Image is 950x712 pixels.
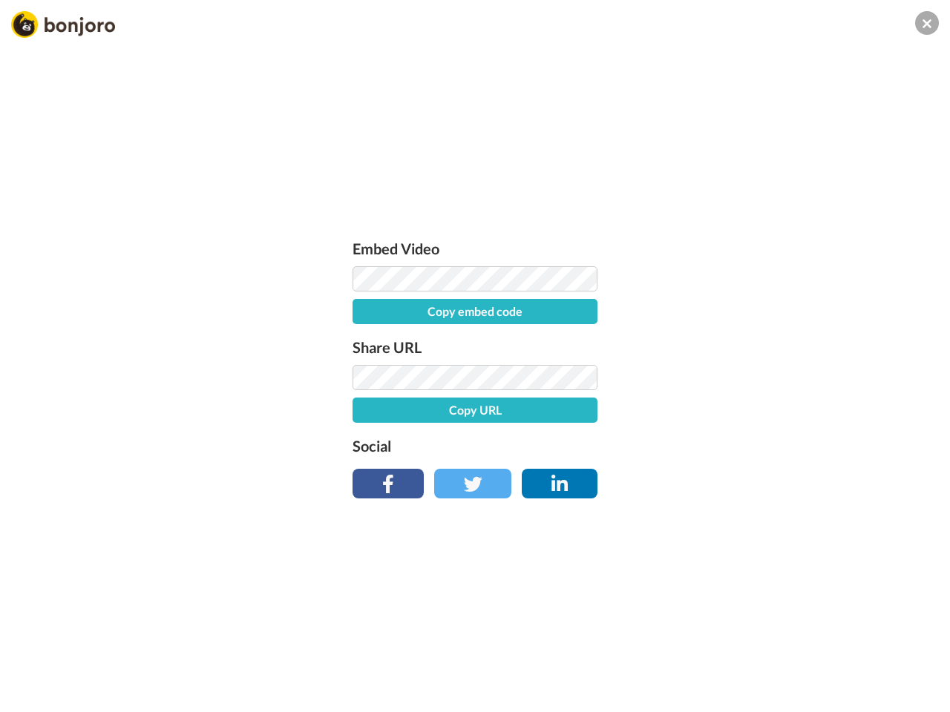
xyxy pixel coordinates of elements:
[353,237,597,260] label: Embed Video
[353,434,597,458] label: Social
[11,11,115,38] img: Bonjoro Logo
[353,398,597,423] button: Copy URL
[353,335,597,359] label: Share URL
[353,299,597,324] button: Copy embed code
